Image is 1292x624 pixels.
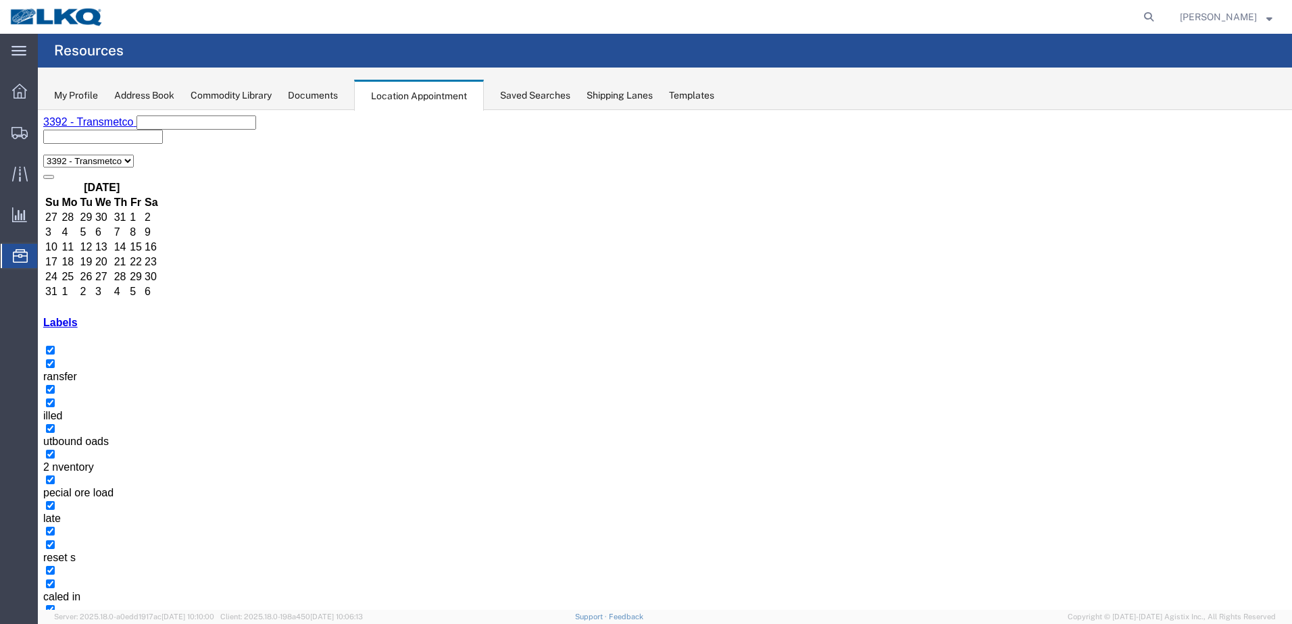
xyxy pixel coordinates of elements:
[310,613,363,621] span: [DATE] 10:06:13
[57,115,74,129] td: 6
[114,88,174,103] div: Address Book
[106,130,121,144] td: 16
[8,365,17,374] input: pecial ore load
[7,145,22,159] td: 17
[5,300,24,311] span: illed
[42,160,55,174] td: 26
[1068,611,1276,623] span: Copyright © [DATE]-[DATE] Agistix Inc., All Rights Reserved
[5,326,71,337] span: utbound oads
[106,115,121,129] td: 9
[23,130,40,144] td: 11
[42,145,55,159] td: 19
[91,130,105,144] td: 15
[76,160,91,174] td: 28
[288,88,338,103] div: Documents
[8,249,17,258] input: ransfer
[91,175,105,188] td: 5
[5,377,76,388] span: pecial ore load
[5,351,56,363] span: 2 nventory
[106,160,121,174] td: 30
[8,314,17,323] input: utbound oads
[5,207,40,218] a: Labels
[76,115,91,129] td: 7
[106,175,121,188] td: 6
[42,175,55,188] td: 2
[38,110,1292,610] iframe: FS Legacy Container
[54,34,124,68] h4: Resources
[8,340,17,348] input: 2 nventory
[23,145,40,159] td: 18
[500,88,570,103] div: Saved Searches
[7,130,22,144] td: 10
[91,160,105,174] td: 29
[587,88,653,103] div: Shipping Lanes
[7,160,22,174] td: 24
[5,402,23,414] span: late
[57,145,74,159] td: 20
[91,115,105,129] td: 8
[76,130,91,144] td: 14
[76,175,91,188] td: 4
[76,145,91,159] td: 21
[161,613,214,621] span: [DATE] 10:10:00
[7,175,22,188] td: 31
[57,130,74,144] td: 13
[575,613,609,621] a: Support
[8,288,17,297] input: illed
[220,613,363,621] span: Client: 2025.18.0-198a450
[54,613,214,621] span: Server: 2025.18.0-a0edd1917ac
[91,145,105,159] td: 22
[669,88,714,103] div: Templates
[42,115,55,129] td: 5
[9,7,104,27] img: logo
[23,175,40,188] td: 1
[57,175,74,188] td: 3
[5,261,39,272] span: ransfer
[54,88,98,103] div: My Profile
[1179,9,1273,25] button: [PERSON_NAME]
[609,613,643,621] a: Feedback
[191,88,272,103] div: Commodity Library
[42,130,55,144] td: 12
[23,160,40,174] td: 25
[57,160,74,174] td: 27
[8,391,17,400] input: late
[1180,9,1257,24] span: Ryan Gledhill
[5,481,43,492] span: caled in
[354,80,484,111] div: Location Appointment
[8,469,17,478] input: caled in
[8,430,17,439] input: reset s
[106,145,121,159] td: 23
[5,442,38,453] span: reset s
